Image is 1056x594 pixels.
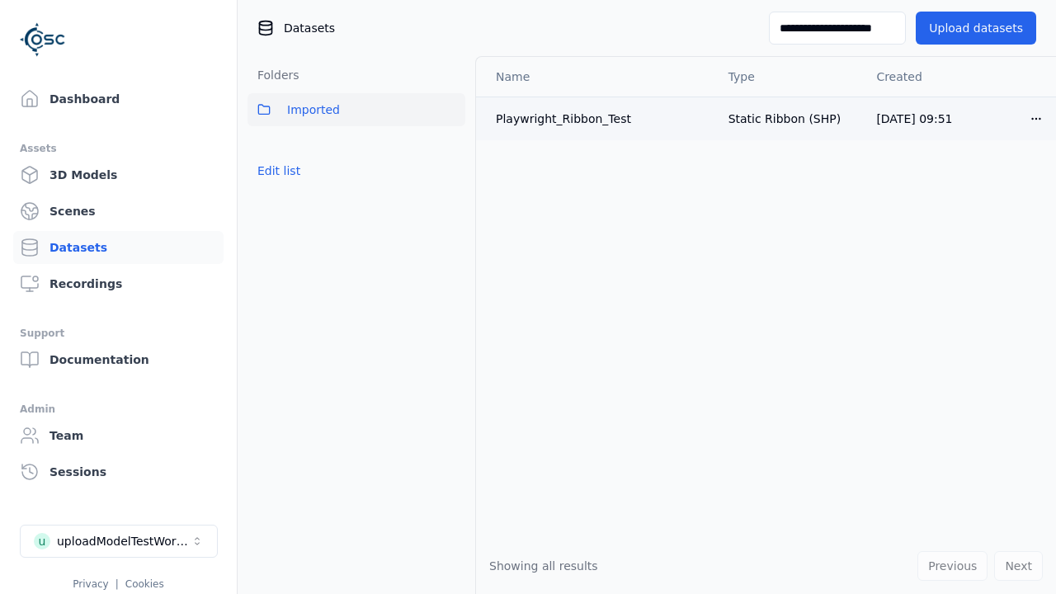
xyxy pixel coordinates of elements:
[247,93,465,126] button: Imported
[13,231,224,264] a: Datasets
[715,57,864,97] th: Type
[489,559,598,573] span: Showing all results
[876,112,952,125] span: [DATE] 09:51
[13,419,224,452] a: Team
[125,578,164,590] a: Cookies
[916,12,1036,45] button: Upload datasets
[20,323,217,343] div: Support
[115,578,119,590] span: |
[13,82,224,115] a: Dashboard
[13,267,224,300] a: Recordings
[20,525,218,558] button: Select a workspace
[13,158,224,191] a: 3D Models
[34,533,50,549] div: u
[284,20,335,36] span: Datasets
[13,343,224,376] a: Documentation
[20,139,217,158] div: Assets
[13,455,224,488] a: Sessions
[863,57,1016,97] th: Created
[13,195,224,228] a: Scenes
[287,100,340,120] span: Imported
[73,578,108,590] a: Privacy
[247,156,310,186] button: Edit list
[476,57,715,97] th: Name
[20,16,66,63] img: Logo
[20,399,217,419] div: Admin
[715,97,864,140] td: Static Ribbon (SHP)
[247,67,299,83] h3: Folders
[57,533,191,549] div: uploadModelTestWorkspace
[496,111,702,127] div: Playwright_Ribbon_Test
